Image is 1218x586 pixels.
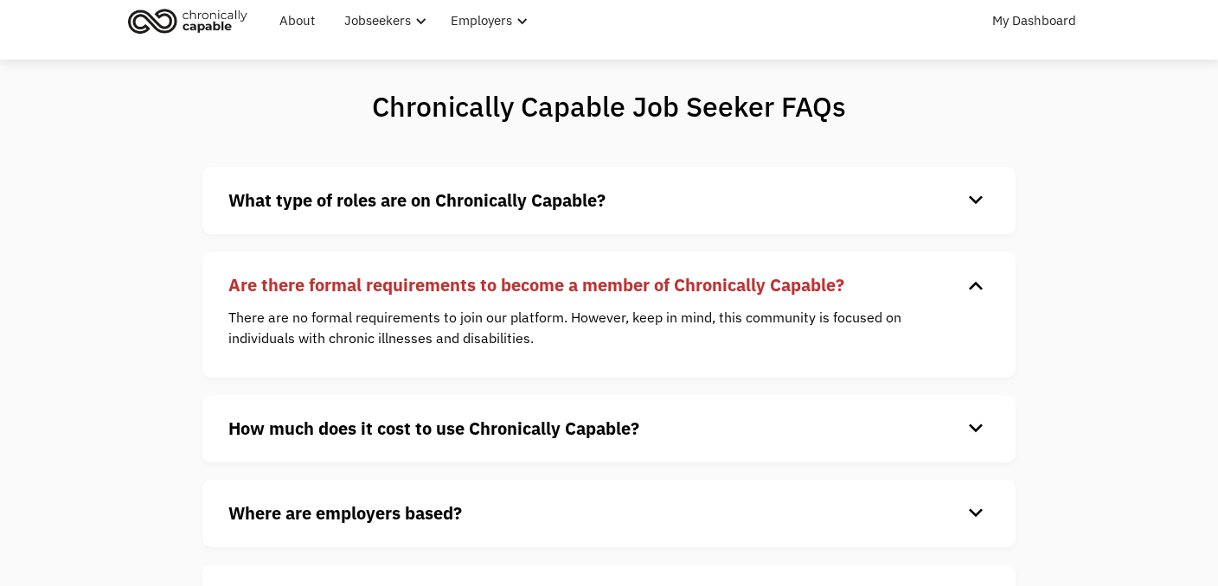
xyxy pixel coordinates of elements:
div: keyboard_arrow_down [962,272,990,298]
div: keyboard_arrow_down [962,188,990,213]
h1: Chronically Capable Job Seeker FAQs [304,89,914,124]
div: keyboard_arrow_down [962,416,990,442]
strong: How much does it cost to use Chronically Capable? [228,417,639,440]
a: home [123,2,260,40]
strong: Where are employers based? [228,501,462,525]
div: Jobseekers [344,10,411,31]
strong: What type of roles are on Chronically Capable? [228,188,606,212]
strong: Are there formal requirements to become a member of Chronically Capable? [228,273,844,296]
div: keyboard_arrow_down [962,500,990,526]
p: There are no formal requirements to join our platform. However, keep in mind, this community is f... [228,307,964,348]
img: Chronically Capable logo [123,2,253,40]
div: Employers [451,10,512,31]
